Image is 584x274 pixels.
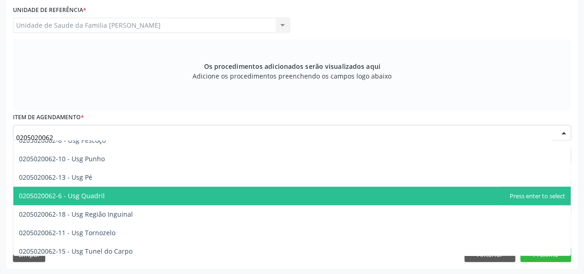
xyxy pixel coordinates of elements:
[13,110,84,125] label: Item de agendamento
[204,61,380,71] span: Os procedimentos adicionados serão visualizados aqui
[19,154,105,163] span: 0205020062-10 - Usg Punho
[19,173,92,182] span: 0205020062-13 - Usg Pé
[193,71,391,81] span: Adicione os procedimentos preenchendo os campos logo abaixo
[19,136,106,145] span: 0205020062-8 - Usg Pescoço
[13,3,86,18] label: Unidade de referência
[19,191,105,200] span: 0205020062-6 - Usg Quadril
[16,128,552,146] input: Buscar por procedimento
[19,228,115,237] span: 0205020062-11 - Usg Tornozelo
[19,247,132,256] span: 0205020062-15 - Usg Tunel do Carpo
[19,210,133,219] span: 0205020062-18 - Usg Região Inguinal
